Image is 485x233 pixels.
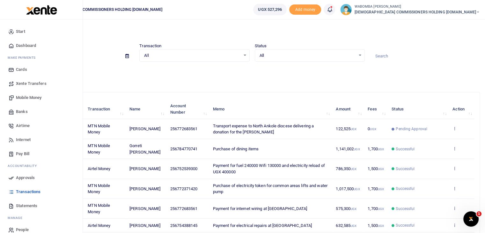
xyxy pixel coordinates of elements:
span: countability [12,163,37,168]
span: 256784770741 [170,147,197,151]
span: Cards [16,66,27,73]
span: People [16,227,29,233]
span: Payment for fuel 240000 Wifi 130000 and electricity reload of UGX 400000 [213,163,325,174]
small: UGX [378,224,384,228]
a: Start [5,25,77,39]
span: 256752539300 [170,166,197,171]
span: Add money [289,4,321,15]
span: 0 [368,126,376,131]
span: Successful [396,186,415,192]
a: Mobile Money [5,91,77,105]
li: Ac [5,161,77,171]
span: Purchase of dining items [213,147,259,151]
small: UGX [378,187,384,191]
span: Airtime [16,123,30,129]
span: Mobile Money [16,94,41,101]
span: Transactions [16,189,40,195]
span: 1 [476,211,481,216]
label: Transaction [139,43,161,49]
small: WABOMBA [PERSON_NAME] [354,4,480,10]
span: 122,525 [336,126,356,131]
span: Transport expense to North Ankole diocese delivering a donation for the [PERSON_NAME] [213,124,314,135]
small: UGX [378,207,384,211]
span: MTN Mobile Money [88,124,110,135]
span: Payment for electrical repairs at [GEOGRAPHIC_DATA] [213,223,312,228]
span: 575,300 [336,206,356,211]
span: Successful [396,222,415,228]
small: UGX [370,127,376,131]
span: UGX 527,296 [258,6,282,13]
span: Purchase of electricity token for common areas lifts and water pump [213,183,327,194]
span: All [144,52,240,59]
span: Successful [396,206,415,212]
small: UGX [350,127,356,131]
small: UGX [350,167,356,171]
span: [PERSON_NAME] [129,186,160,191]
th: Amount: activate to sort column ascending [332,99,364,119]
img: profile-user [340,4,352,15]
th: Account Number: activate to sort column ascending [167,99,209,119]
th: Transaction: activate to sort column ascending [84,99,126,119]
span: anage [11,215,23,220]
span: Successful [396,166,415,172]
small: UGX [378,147,384,151]
a: logo-small logo-large logo-large [26,7,57,12]
small: UGX [378,167,384,171]
span: [PERSON_NAME] [129,223,160,228]
span: Start [16,28,25,35]
li: Toup your wallet [289,4,321,15]
li: M [5,53,77,63]
span: Airtel Money [88,223,110,228]
small: UGX [350,207,356,211]
span: 1,500 [368,223,384,228]
li: M [5,213,77,223]
th: Fees: activate to sort column ascending [364,99,388,119]
span: ake Payments [11,55,36,60]
th: Memo: activate to sort column ascending [209,99,332,119]
small: UGX [354,147,360,151]
a: Xente Transfers [5,77,77,91]
span: MTN Mobile Money [88,183,110,194]
span: Payment for internet wiring at [GEOGRAPHIC_DATA] [213,206,307,211]
th: Action: activate to sort column ascending [449,99,474,119]
input: Search [370,51,480,62]
a: Banks [5,105,77,119]
span: 1,700 [368,147,384,151]
small: UGX [354,187,360,191]
span: 1,700 [368,206,384,211]
h4: Transactions [24,27,480,34]
a: Cards [5,63,77,77]
span: 1,500 [368,166,384,171]
li: Wallet ballance [251,4,289,15]
span: Statements [16,203,37,209]
span: Pay Bill [16,151,29,157]
a: Transactions [5,185,77,199]
span: 1,017,500 [336,186,360,191]
span: Dashboard [16,42,36,49]
span: [PERSON_NAME] [129,206,160,211]
span: 1,141,002 [336,147,360,151]
span: Xente Transfers [16,80,47,87]
span: Internet [16,137,31,143]
a: Approvals [5,171,77,185]
a: Internet [5,133,77,147]
a: Statements [5,199,77,213]
span: Banks [16,109,28,115]
a: Dashboard [5,39,77,53]
span: 256754388145 [170,223,197,228]
span: MTN Mobile Money [88,143,110,154]
span: 256772683561 [170,206,197,211]
span: Pending Approval [396,126,427,132]
span: All [260,52,356,59]
span: 256772371420 [170,186,197,191]
span: 786,350 [336,166,356,171]
a: Airtime [5,119,77,133]
th: Name: activate to sort column ascending [126,99,167,119]
span: [DEMOGRAPHIC_DATA] COMMISSIONERS HOLDING [DOMAIN_NAME] [38,7,165,12]
span: 632,585 [336,223,356,228]
small: UGX [350,224,356,228]
span: Gorreti [PERSON_NAME] [129,143,160,154]
span: [DEMOGRAPHIC_DATA] COMMISSIONERS HOLDING [DOMAIN_NAME] [354,9,480,15]
a: UGX 527,296 [253,4,287,15]
label: Status [255,43,267,49]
